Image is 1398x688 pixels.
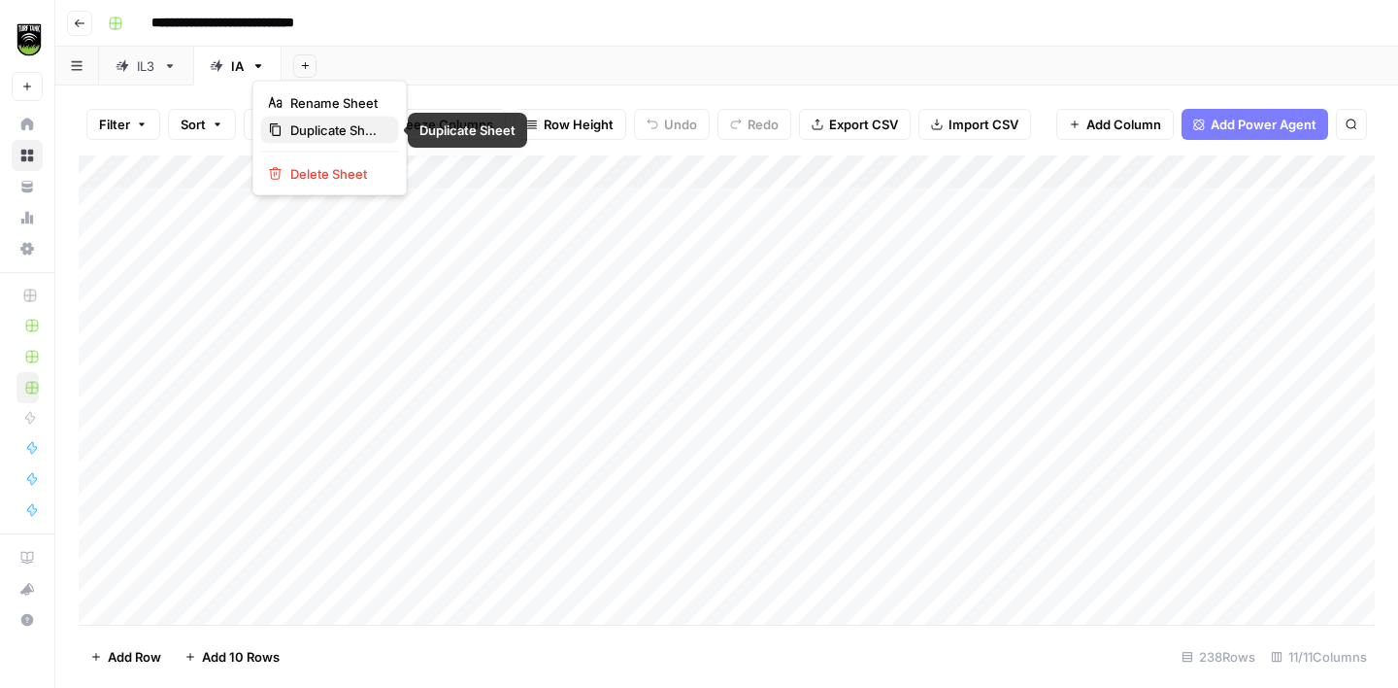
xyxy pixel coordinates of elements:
button: Freeze Columns [363,109,506,140]
div: 238 Rows [1174,641,1263,672]
a: Home [12,109,43,140]
button: Row Height [514,109,626,140]
button: Add Column [1056,109,1174,140]
span: Redo [748,115,779,134]
span: Freeze Columns [393,115,493,134]
a: Settings [12,233,43,264]
span: Add Row [108,647,161,667]
a: Your Data [12,171,43,202]
span: Sort [181,115,206,134]
a: Browse [12,140,43,171]
button: Workspace: Turf Tank - Data Team [12,16,43,64]
button: Filter [86,109,160,140]
button: 11 Columns [244,109,355,140]
div: IA [231,56,244,76]
a: IL3 [99,47,193,86]
button: Add Power Agent [1182,109,1328,140]
button: Sort [168,109,236,140]
span: Filter [99,115,130,134]
span: Row Height [544,115,614,134]
span: Duplicate Sheet [290,120,383,140]
div: IL3 [137,56,155,76]
button: Help + Support [12,604,43,636]
a: Usage [12,202,43,233]
button: Redo [717,109,791,140]
img: Turf Tank - Data Team Logo [12,22,47,57]
span: Rename Sheet [290,93,383,113]
span: Import CSV [949,115,1018,134]
span: Delete Sheet [290,164,383,184]
button: What's new? [12,573,43,604]
a: AirOps Academy [12,542,43,573]
span: Add Power Agent [1211,115,1316,134]
span: Add Column [1086,115,1161,134]
div: What's new? [13,574,42,603]
button: Add Row [79,641,173,672]
span: Add 10 Rows [202,647,280,667]
a: IA [193,47,282,86]
button: Undo [634,109,710,140]
button: Export CSV [799,109,911,140]
span: Undo [664,115,697,134]
span: Export CSV [829,115,898,134]
button: Add 10 Rows [173,641,291,672]
div: 11/11 Columns [1263,641,1375,672]
button: Import CSV [918,109,1031,140]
